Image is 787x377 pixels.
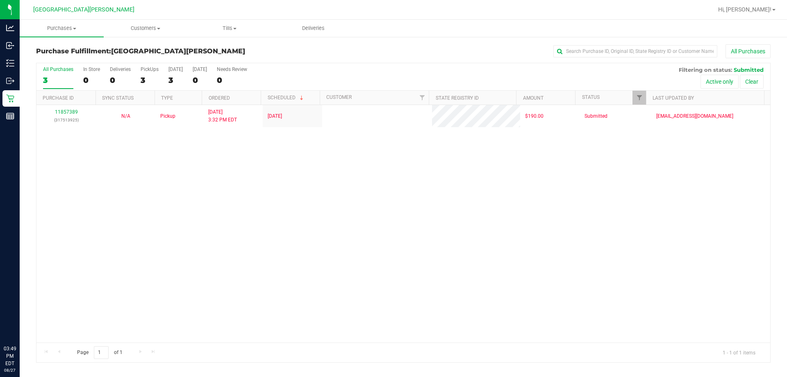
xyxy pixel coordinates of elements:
p: (317513925) [41,116,91,124]
a: Customer [326,94,352,100]
div: [DATE] [193,66,207,72]
a: Amount [523,95,544,101]
a: Customers [104,20,188,37]
div: [DATE] [168,66,183,72]
inline-svg: Reports [6,112,14,120]
a: Purchases [20,20,104,37]
a: Last Updated By [653,95,694,101]
a: 11857389 [55,109,78,115]
input: 1 [94,346,109,359]
button: Clear [740,75,764,89]
span: Submitted [734,66,764,73]
span: Filtering on status: [679,66,732,73]
span: Deliveries [291,25,336,32]
a: State Registry ID [436,95,479,101]
div: In Store [83,66,100,72]
div: 3 [168,75,183,85]
a: Filter [632,91,646,105]
span: Customers [104,25,187,32]
inline-svg: Retail [6,94,14,103]
span: $190.00 [525,112,544,120]
div: 3 [141,75,159,85]
inline-svg: Inbound [6,41,14,50]
button: All Purchases [726,44,771,58]
span: Tills [188,25,271,32]
a: Status [582,94,600,100]
div: 0 [83,75,100,85]
span: 1 - 1 of 1 items [716,346,762,359]
span: Pickup [160,112,175,120]
div: 0 [110,75,131,85]
span: Not Applicable [121,113,130,119]
span: [DATE] [268,112,282,120]
div: Needs Review [217,66,247,72]
a: Tills [188,20,272,37]
inline-svg: Outbound [6,77,14,85]
iframe: Resource center [8,311,33,336]
div: Deliveries [110,66,131,72]
a: Deliveries [271,20,355,37]
span: Submitted [585,112,607,120]
a: Filter [415,91,429,105]
span: Page of 1 [70,346,129,359]
h3: Purchase Fulfillment: [36,48,281,55]
a: Sync Status [102,95,134,101]
div: PickUps [141,66,159,72]
p: 03:49 PM EDT [4,345,16,367]
div: 0 [217,75,247,85]
div: 3 [43,75,73,85]
inline-svg: Inventory [6,59,14,67]
span: [EMAIL_ADDRESS][DOMAIN_NAME] [656,112,733,120]
div: 0 [193,75,207,85]
inline-svg: Analytics [6,24,14,32]
input: Search Purchase ID, Original ID, State Registry ID or Customer Name... [553,45,717,57]
span: [GEOGRAPHIC_DATA][PERSON_NAME] [33,6,134,13]
div: All Purchases [43,66,73,72]
span: Purchases [20,25,104,32]
p: 08/27 [4,367,16,373]
span: [DATE] 3:32 PM EDT [208,108,237,124]
span: Hi, [PERSON_NAME]! [718,6,771,13]
a: Ordered [209,95,230,101]
button: N/A [121,112,130,120]
span: [GEOGRAPHIC_DATA][PERSON_NAME] [111,47,245,55]
button: Active only [701,75,739,89]
a: Purchase ID [43,95,74,101]
a: Type [161,95,173,101]
a: Scheduled [268,95,305,101]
